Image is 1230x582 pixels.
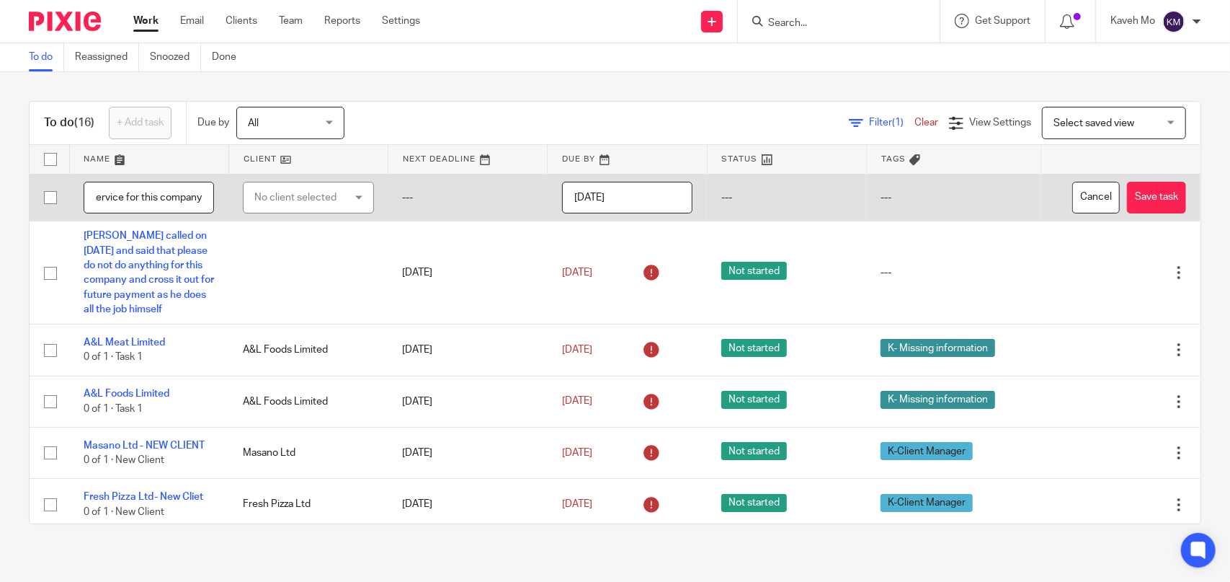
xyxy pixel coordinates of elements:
[75,43,139,71] a: Reassigned
[388,428,548,479] td: [DATE]
[562,499,592,509] span: [DATE]
[226,14,257,28] a: Clients
[881,155,906,163] span: Tags
[382,14,420,28] a: Settings
[228,479,388,530] td: Fresh Pizza Ltd
[84,353,143,363] span: 0 of 1 · Task 1
[388,174,548,221] td: ---
[866,174,1040,221] td: ---
[767,17,896,30] input: Search
[881,339,995,357] span: K- Missing information
[721,339,787,357] span: Not started
[197,115,229,130] p: Due by
[133,14,159,28] a: Work
[44,115,94,131] h1: To do
[892,118,904,128] span: (1)
[150,43,201,71] a: Snoozed
[1072,182,1120,214] button: Cancel
[881,265,1026,280] div: ---
[721,262,787,280] span: Not started
[975,16,1030,26] span: Get Support
[914,118,938,128] a: Clear
[279,14,303,28] a: Team
[84,441,205,451] a: Masano Ltd - NEW CLIENT
[84,182,214,214] input: Task name
[29,43,64,71] a: To do
[29,12,101,31] img: Pixie
[721,442,787,460] span: Not started
[721,391,787,409] span: Not started
[324,14,360,28] a: Reports
[388,376,548,427] td: [DATE]
[562,345,592,355] span: [DATE]
[84,404,143,414] span: 0 of 1 · Task 1
[109,107,171,139] a: + Add task
[1162,10,1185,33] img: svg%3E
[84,389,169,399] a: A&L Foods Limited
[1127,182,1186,214] button: Save task
[881,494,973,512] span: K-Client Manager
[84,338,165,348] a: A&L Meat Limited
[254,182,349,213] div: No client selected
[562,268,592,278] span: [DATE]
[84,507,164,517] span: 0 of 1 · New Client
[388,221,548,325] td: [DATE]
[248,118,259,128] span: All
[388,325,548,376] td: [DATE]
[1053,118,1134,128] span: Select saved view
[228,325,388,376] td: A&L Foods Limited
[721,494,787,512] span: Not started
[212,43,247,71] a: Done
[228,376,388,427] td: A&L Foods Limited
[84,455,164,465] span: 0 of 1 · New Client
[228,428,388,479] td: Masano Ltd
[180,14,204,28] a: Email
[881,442,973,460] span: K-Client Manager
[84,492,203,502] a: Fresh Pizza Ltd- New Cliet
[881,391,995,409] span: K- Missing information
[707,174,866,221] td: ---
[562,182,692,214] input: Pick a date
[1110,14,1155,28] p: Kaveh Mo
[562,448,592,458] span: [DATE]
[74,117,94,128] span: (16)
[388,479,548,530] td: [DATE]
[869,118,914,128] span: Filter
[84,231,214,314] a: [PERSON_NAME] called on [DATE] and said that please do not do anything for this company and cross...
[562,397,592,407] span: [DATE]
[969,118,1031,128] span: View Settings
